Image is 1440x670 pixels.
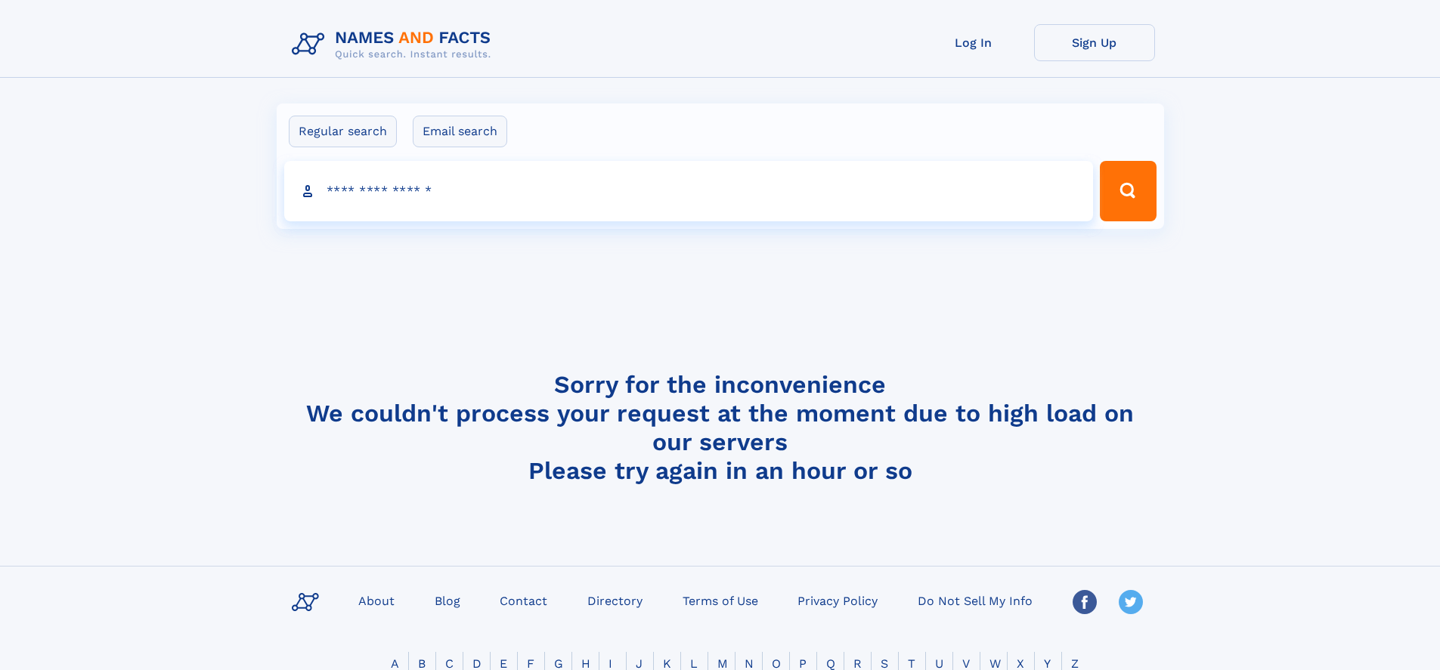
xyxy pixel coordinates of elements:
a: Terms of Use [677,589,764,611]
img: Twitter [1119,590,1143,614]
a: Log In [913,24,1034,61]
a: About [352,589,401,611]
a: Directory [581,589,649,611]
h4: Sorry for the inconvenience We couldn't process your request at the moment due to high load on ou... [286,370,1155,485]
input: search input [284,161,1094,221]
img: Logo Names and Facts [286,24,503,65]
label: Regular search [289,116,397,147]
a: Contact [494,589,553,611]
button: Search Button [1100,161,1156,221]
img: Facebook [1073,590,1097,614]
a: Sign Up [1034,24,1155,61]
a: Do Not Sell My Info [912,589,1039,611]
a: Blog [429,589,466,611]
a: Privacy Policy [791,589,884,611]
label: Email search [413,116,507,147]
